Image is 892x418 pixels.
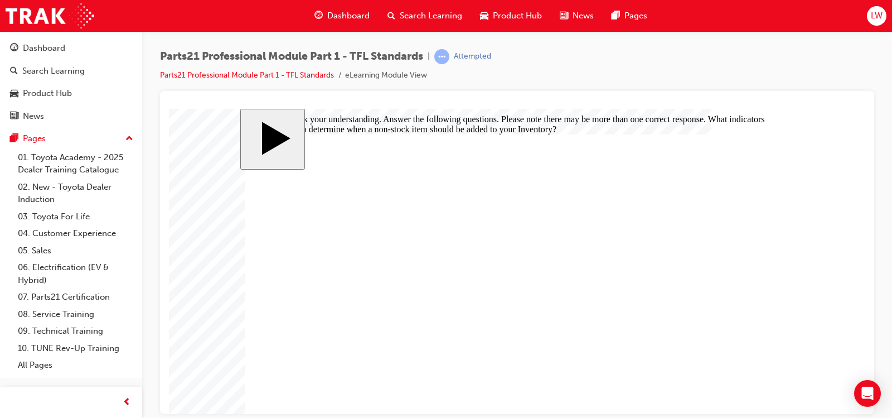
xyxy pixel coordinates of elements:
[125,132,133,146] span: up-icon
[400,9,462,22] span: Search Learning
[23,87,72,100] div: Product Hub
[454,51,491,62] div: Attempted
[4,106,138,127] a: News
[428,50,430,63] span: |
[306,4,379,27] a: guage-iconDashboard
[612,9,620,23] span: pages-icon
[4,36,138,128] button: DashboardSearch LearningProduct HubNews
[871,9,883,22] span: LW
[6,3,94,28] img: Trak
[13,149,138,179] a: 01. Toyota Academy - 2025 Dealer Training Catalogue
[13,225,138,242] a: 04. Customer Experience
[13,179,138,208] a: 02. New - Toyota Dealer Induction
[4,128,138,149] button: Pages
[603,4,656,27] a: pages-iconPages
[23,110,44,123] div: News
[13,242,138,260] a: 05. Sales
[13,306,138,323] a: 08. Service Training
[123,396,131,410] span: prev-icon
[23,132,46,145] div: Pages
[480,9,488,23] span: car-icon
[493,9,542,22] span: Product Hub
[22,65,85,78] div: Search Learning
[345,69,427,82] li: eLearning Module View
[13,259,138,289] a: 06. Electrification (EV & Hybrid)
[387,9,395,23] span: search-icon
[314,9,323,23] span: guage-icon
[10,89,18,99] span: car-icon
[4,38,138,59] a: Dashboard
[13,208,138,225] a: 03. Toyota For Life
[560,9,568,23] span: news-icon
[624,9,647,22] span: Pages
[551,4,603,27] a: news-iconNews
[434,49,449,64] span: learningRecordVerb_ATTEMPT-icon
[23,42,65,55] div: Dashboard
[13,357,138,374] a: All Pages
[10,66,18,76] span: search-icon
[10,44,18,54] span: guage-icon
[867,6,886,26] button: LW
[4,83,138,104] a: Product Hub
[379,4,471,27] a: search-iconSearch Learning
[4,61,138,81] a: Search Learning
[854,380,881,407] div: Open Intercom Messenger
[327,9,370,22] span: Dashboard
[160,50,423,63] span: Parts21 Professional Module Part 1 - TFL Standards
[573,9,594,22] span: News
[13,340,138,357] a: 10. TUNE Rev-Up Training
[10,134,18,144] span: pages-icon
[160,70,334,80] a: Parts21 Professional Module Part 1 - TFL Standards
[13,289,138,306] a: 07. Parts21 Certification
[13,323,138,340] a: 09. Technical Training
[471,4,551,27] a: car-iconProduct Hub
[10,112,18,122] span: news-icon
